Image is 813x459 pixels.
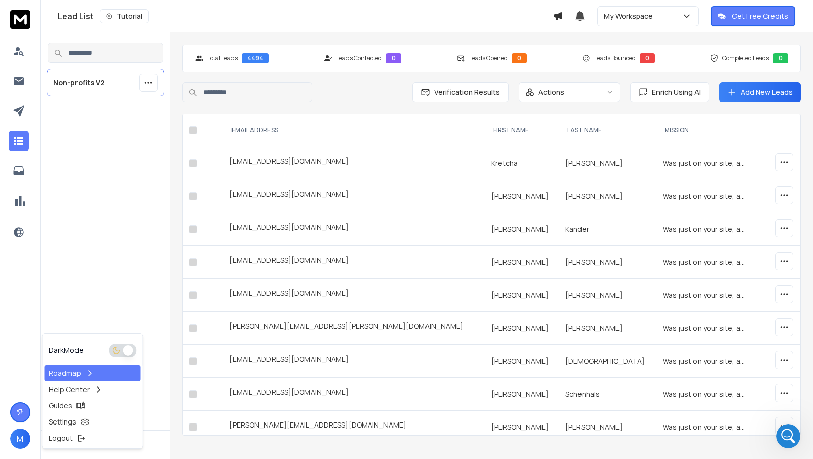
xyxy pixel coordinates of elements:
[16,232,158,242] div: Hi [PERSON_NAME],
[242,53,269,63] div: 4494
[656,147,751,180] td: Was just on your site, and I was inspired by your work on advancing educational technology and in...
[10,429,30,449] button: M
[16,247,158,316] div: Please note that your monthly active lead credit limit is 2,000. I can see that your TEG | Non-Pr...
[93,70,186,81] a: Cold _ Non...Sheet1.csv
[485,114,559,147] th: FIRST NAME
[656,411,751,444] td: Was just on your site, and I was inspired by your work on fostering civic engagement and communit...
[48,332,56,340] button: Gif picker
[722,54,769,62] p: Completed Leads
[386,53,401,63] div: 0
[656,345,751,378] td: Was just on your site, and I was inspired by your work on supporting teachers in high-need schools.
[45,398,141,414] a: Guides
[49,5,115,13] h1: [PERSON_NAME]
[8,138,166,225] div: Hi [PERSON_NAME],Thanks for sharing the file. I’ve passed this issue to our tech team for further...
[485,180,559,213] td: [PERSON_NAME]
[485,147,559,180] td: Kretcha
[45,94,186,124] div: Please ask them for urgent help. I was trying to get my campaign started [DATE].
[648,87,701,97] span: Enrich Using AI
[559,213,656,246] td: Kander
[711,6,795,26] button: Get Free Credits
[559,312,656,345] td: [PERSON_NAME]
[49,401,72,411] p: Guides
[485,279,559,312] td: [PERSON_NAME]
[776,424,800,448] iframe: Intercom live chat
[229,420,479,434] div: [PERSON_NAME][EMAIL_ADDRESS][DOMAIN_NAME]
[58,9,553,23] div: Lead List
[49,13,122,23] p: Active in the last 15m
[8,226,195,341] div: Raj says…
[538,87,564,97] p: Actions
[103,70,186,81] div: Cold _ Non...Sheet1.csv
[29,6,45,22] img: Profile image for Raj
[178,4,196,22] div: Close
[174,328,190,344] button: Send a message…
[412,82,509,102] button: Verification Results
[559,180,656,213] td: [PERSON_NAME]
[229,288,479,302] div: [EMAIL_ADDRESS][DOMAIN_NAME]
[207,54,238,62] p: Total Leads
[45,381,141,398] a: Help Center
[229,321,479,335] div: [PERSON_NAME][EMAIL_ADDRESS][PERSON_NAME][DOMAIN_NAME]
[640,53,655,63] div: 0
[223,114,485,147] th: EMAIL ADDRESS
[630,82,709,102] button: Enrich Using AI
[53,78,105,88] p: Non-profits V2
[656,279,751,312] td: Was just on your site, and I was inspired by your work on early childhood education and development.
[773,53,788,63] div: 0
[656,114,751,147] th: mission
[49,417,76,427] p: Settings
[36,88,195,130] div: Please ask them for urgent help. I was trying to get my campaign started [DATE].
[485,246,559,279] td: [PERSON_NAME]
[32,332,40,340] button: Emoji picker
[656,180,751,213] td: Was just on your site, and I was inspired by your work on community development and municipal ser...
[604,11,657,21] p: My Workspace
[16,332,24,340] button: Upload attachment
[559,411,656,444] td: [PERSON_NAME]
[8,138,195,226] div: Raj says…
[656,312,751,345] td: Was just on your site, and I was inspired by your work on providing natural gas services across t...
[732,11,788,21] p: Get Free Credits
[229,354,479,368] div: [EMAIL_ADDRESS][DOMAIN_NAME]
[469,54,508,62] p: Leads Opened
[656,213,751,246] td: Was just on your site, and I was inspired by your work on supporting [DEMOGRAPHIC_DATA] life in t...
[485,378,559,411] td: [PERSON_NAME]
[229,255,479,269] div: [EMAIL_ADDRESS][DOMAIN_NAME]
[559,378,656,411] td: Schenhals
[430,87,500,97] span: Verification Results
[559,147,656,180] td: [PERSON_NAME]
[9,311,194,328] textarea: Message…
[656,246,751,279] td: Was just on your site, and I was inspired by your work on empowering youth through mentorship and...
[559,345,656,378] td: [DEMOGRAPHIC_DATA]
[229,189,479,203] div: [EMAIL_ADDRESS][DOMAIN_NAME]
[229,222,479,236] div: [EMAIL_ADDRESS][DOMAIN_NAME]
[49,368,81,378] p: Roadmap
[45,365,141,381] a: Roadmap
[85,64,195,87] div: Cold _ Non...Sheet1.csv
[16,145,158,155] div: Hi [PERSON_NAME],
[594,54,636,62] p: Leads Bounced
[229,156,479,170] div: [EMAIL_ADDRESS][DOMAIN_NAME]
[45,414,141,430] a: Settings
[485,213,559,246] td: [PERSON_NAME]
[7,4,26,23] button: go back
[559,114,656,147] th: LAST NAME
[485,411,559,444] td: [PERSON_NAME]
[485,312,559,345] td: [PERSON_NAME]
[229,387,479,401] div: [EMAIL_ADDRESS][DOMAIN_NAME]
[16,159,158,219] div: Thanks for sharing the file. I’ve passed this issue to our tech team for further review so they c...
[49,433,73,443] p: Logout
[49,384,90,395] p: Help Center
[719,82,801,102] button: Add New Leads
[559,246,656,279] td: [PERSON_NAME]
[100,9,149,23] button: Tutorial
[8,64,195,88] div: Marisa says…
[336,54,382,62] p: Leads Contacted
[559,279,656,312] td: [PERSON_NAME]
[49,345,84,356] p: Dark Mode
[8,226,166,323] div: Hi [PERSON_NAME],Please note that your monthly active lead credit limit is 2,000. I can see that ...
[64,332,72,340] button: Start recording
[159,4,178,23] button: Home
